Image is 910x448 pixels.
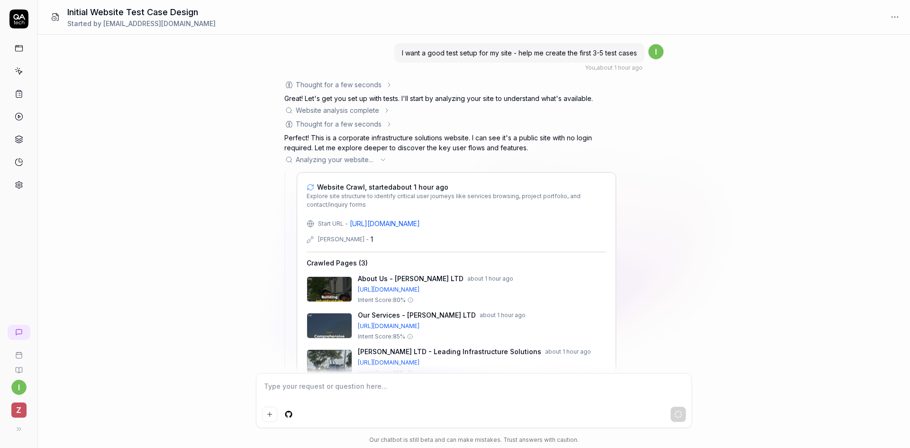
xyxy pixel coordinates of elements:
[307,276,352,302] a: About Us - Khamaisi Abdallah Mohie LTD
[307,349,352,375] a: Khamaisi Abdallah Mohie LTD - Leading Infrastructure Solutions
[585,64,595,71] span: You
[307,350,352,375] img: Khamaisi Abdallah Mohie LTD - Leading Infrastructure Solutions
[307,313,352,338] a: Our Services - Khamaisi Abdallah Mohie LTD
[358,332,405,341] span: Intent Score: 85 %
[358,347,541,357] span: [PERSON_NAME] LTD - Leading Infrastructure Solutions
[358,369,405,377] span: Intent Score: 95 %
[284,93,616,103] p: Great! Let's get you set up with tests. I'll start by analyzing your site to understand what's av...
[307,277,352,302] img: About Us - Khamaisi Abdallah Mohie LTD
[648,44,664,59] span: i
[358,285,606,294] a: [URL][DOMAIN_NAME]
[307,313,352,338] img: Our Services - Khamaisi Abdallah Mohie LTD
[296,155,375,165] span: Analyzing your website
[358,296,406,304] span: Intent Score: 80 %
[11,380,27,395] button: i
[11,402,27,418] span: Z
[307,182,606,192] a: Website Crawl, startedabout 1 hour ago
[4,395,34,420] button: Z
[284,133,616,153] p: Perfect! This is a corporate infrastructure solutions website. I can see it's a public site with ...
[318,219,348,228] div: Start URL -
[4,359,34,374] a: Documentation
[350,219,420,229] a: [URL][DOMAIN_NAME]
[67,18,216,28] div: Started by
[358,274,464,283] span: About Us - [PERSON_NAME] LTD
[8,325,30,340] a: New conversation
[296,119,382,129] div: Thought for a few seconds
[4,344,34,359] a: Book a call with us
[296,80,382,90] div: Thought for a few seconds
[296,105,379,115] div: Website analysis complete
[545,347,591,356] span: about 1 hour ago
[358,358,606,367] a: [URL][DOMAIN_NAME]
[317,182,448,192] span: Website Crawl, started about 1 hour ago
[358,310,476,320] span: Our Services - [PERSON_NAME] LTD
[402,49,637,57] span: I want a good test setup for my site - help me create the first 3-5 test cases
[480,311,526,320] span: about 1 hour ago
[585,64,643,72] div: , about 1 hour ago
[67,6,216,18] h1: Initial Website Test Case Design
[262,407,277,422] button: Add attachment
[318,235,369,244] div: [PERSON_NAME] -
[467,274,513,283] span: about 1 hour ago
[358,322,606,330] a: [URL][DOMAIN_NAME]
[256,436,692,444] div: Our chatbot is still beta and can make mistakes. Trust answers with caution.
[369,155,375,165] span: ...
[103,19,216,27] span: [EMAIL_ADDRESS][DOMAIN_NAME]
[307,258,368,268] h4: Crawled Pages ( 3 )
[307,192,606,209] span: Explore site structure to identify critical user journeys like services browsing, project portfol...
[371,234,373,244] div: 1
